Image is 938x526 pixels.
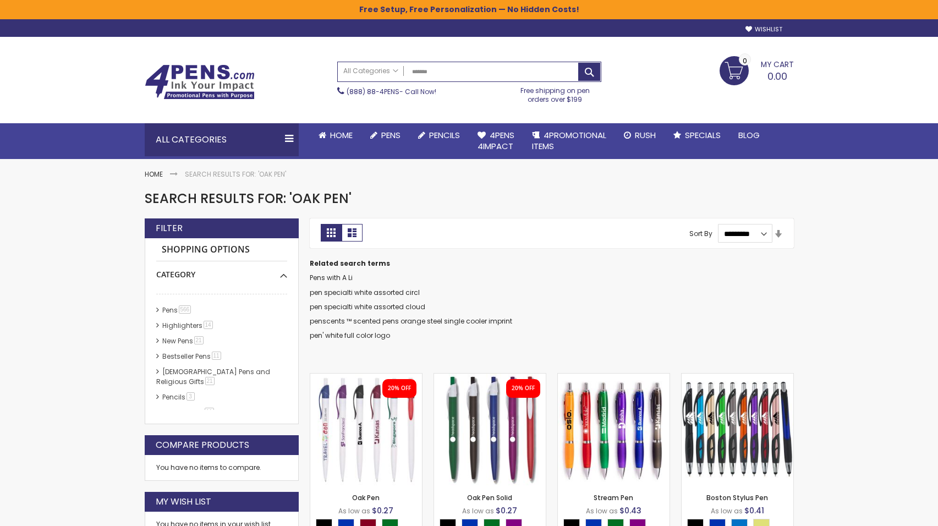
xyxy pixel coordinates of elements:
[469,123,523,159] a: 4Pens4impact
[478,129,514,152] span: 4Pens 4impact
[743,56,747,66] span: 0
[467,493,512,502] a: Oak Pen Solid
[212,352,221,360] span: 11
[532,129,606,152] span: 4PROMOTIONAL ITEMS
[619,505,641,516] span: $0.43
[145,64,255,100] img: 4Pens Custom Pens and Promotional Products
[179,305,191,314] span: 566
[160,392,199,402] a: Pencils3
[194,336,204,344] span: 21
[186,392,195,401] span: 3
[156,496,211,508] strong: My Wish List
[429,129,460,141] span: Pencils
[434,373,546,382] a: Oak Pen Solid
[145,169,163,179] a: Home
[156,367,270,386] a: [DEMOGRAPHIC_DATA] Pens and Religious Gifts21
[185,169,286,179] strong: Search results for: 'oak pen'
[160,352,225,361] a: Bestseller Pens11
[310,316,512,326] a: penscents ™ scented pens orange steel single cooler imprint
[685,129,721,141] span: Specials
[156,261,287,280] div: Category
[347,87,436,96] span: - Call Now!
[711,506,743,516] span: As low as
[330,129,353,141] span: Home
[145,123,299,156] div: All Categories
[682,373,793,382] a: Boston Stylus Pen
[509,82,601,104] div: Free shipping on pen orders over $199
[586,506,618,516] span: As low as
[160,321,217,330] a: Highlighters14
[558,374,670,485] img: Stream Pen
[745,25,782,34] a: Wishlist
[310,374,422,485] img: Oak Pen
[160,305,195,315] a: Pens566
[338,62,404,80] a: All Categories
[145,455,299,481] div: You have no items to compare.
[767,69,787,83] span: 0.00
[310,123,361,147] a: Home
[689,229,712,238] label: Sort By
[361,123,409,147] a: Pens
[204,321,213,329] span: 14
[381,129,401,141] span: Pens
[434,374,546,485] img: Oak Pen Solid
[310,331,390,340] a: pen' white full color logo
[635,129,656,141] span: Rush
[523,123,615,159] a: 4PROMOTIONALITEMS
[720,56,794,84] a: 0.00 0
[706,493,768,502] a: Boston Stylus Pen
[310,259,794,268] dt: Related search terms
[665,123,729,147] a: Specials
[388,385,411,392] div: 20% OFF
[205,408,214,416] span: 11
[205,377,215,385] span: 21
[145,189,352,207] span: Search results for: 'oak pen'
[615,123,665,147] a: Rush
[310,302,425,311] a: pen specialti white assorted cloud
[310,373,422,382] a: Oak Pen
[310,273,353,282] a: Pens with A Li
[594,493,633,502] a: Stream Pen
[462,506,494,516] span: As low as
[496,505,517,516] span: $0.27
[347,87,399,96] a: (888) 88-4PENS
[738,129,760,141] span: Blog
[372,505,393,516] span: $0.27
[352,493,380,502] a: Oak Pen
[338,506,370,516] span: As low as
[744,505,764,516] span: $0.41
[156,439,249,451] strong: Compare Products
[160,408,218,417] a: hp-featured11
[682,374,793,485] img: Boston Stylus Pen
[156,222,183,234] strong: Filter
[558,373,670,382] a: Stream Pen
[160,336,207,346] a: New Pens21
[310,288,420,297] a: pen specialti white assorted circl
[409,123,469,147] a: Pencils
[729,123,769,147] a: Blog
[512,385,535,392] div: 20% OFF
[321,224,342,242] strong: Grid
[343,67,398,75] span: All Categories
[156,238,287,262] strong: Shopping Options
